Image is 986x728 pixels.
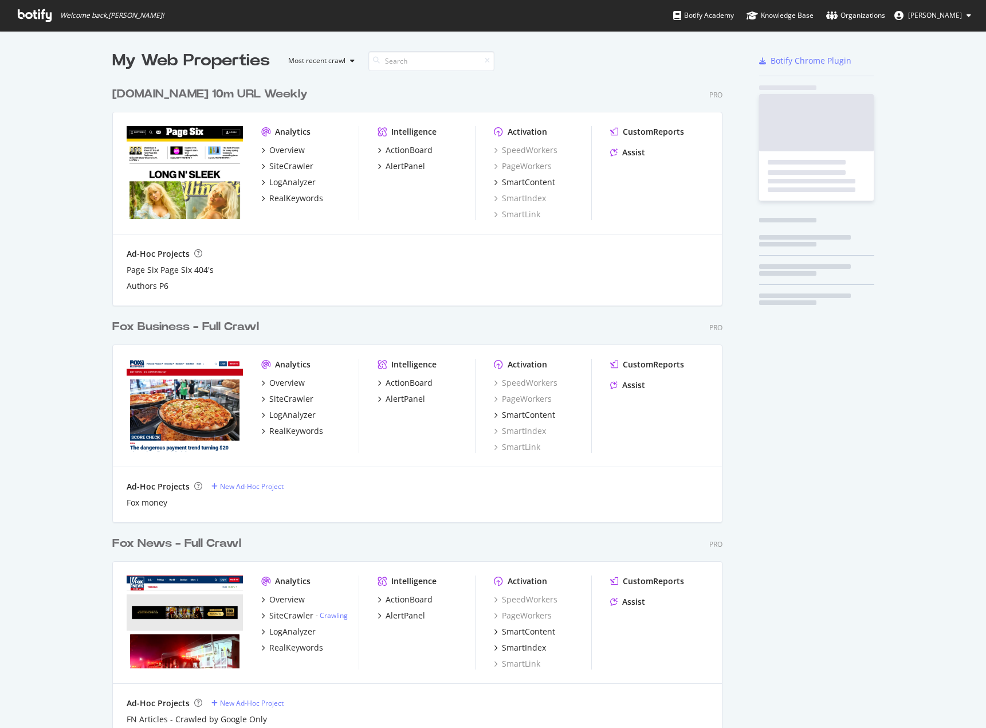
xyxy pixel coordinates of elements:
[112,86,308,103] div: [DOMAIN_NAME] 10m URL Weekly
[269,144,305,156] div: Overview
[269,594,305,605] div: Overview
[494,642,546,653] a: SmartIndex
[771,55,851,66] div: Botify Chrome Plugin
[261,594,305,605] a: Overview
[127,698,190,709] div: Ad-Hoc Projects
[610,126,684,138] a: CustomReports
[502,642,546,653] div: SmartIndex
[494,177,555,188] a: SmartContent
[269,377,305,389] div: Overview
[269,161,313,172] div: SiteCrawler
[378,610,425,621] a: AlertPanel
[610,379,645,391] a: Assist
[508,359,547,370] div: Activation
[386,161,425,172] div: AlertPanel
[494,610,552,621] a: PageWorkers
[261,193,323,204] a: RealKeywords
[494,441,540,453] a: SmartLink
[623,126,684,138] div: CustomReports
[494,594,557,605] a: SpeedWorkers
[386,594,433,605] div: ActionBoard
[378,393,425,405] a: AlertPanel
[386,393,425,405] div: AlertPanel
[885,6,980,25] button: [PERSON_NAME]
[220,482,284,491] div: New Ad-Hoc Project
[368,51,494,71] input: Search
[261,393,313,405] a: SiteCrawler
[269,642,323,653] div: RealKeywords
[391,576,437,587] div: Intelligence
[502,626,555,637] div: SmartContent
[288,57,345,64] div: Most recent crawl
[261,409,316,421] a: LogAnalyzer
[673,10,734,21] div: Botify Academy
[261,177,316,188] a: LogAnalyzer
[112,319,259,335] div: Fox Business - Full Crawl
[494,658,540,670] a: SmartLink
[378,594,433,605] a: ActionBoard
[378,161,425,172] a: AlertPanel
[386,377,433,389] div: ActionBoard
[127,264,214,276] div: Page Six Page Six 404's
[386,144,433,156] div: ActionBoard
[127,248,190,260] div: Ad-Hoc Projects
[494,193,546,204] a: SmartIndex
[826,10,885,21] div: Organizations
[747,10,814,21] div: Knowledge Base
[211,482,284,491] a: New Ad-Hoc Project
[127,576,243,668] img: www.foxnews.com
[386,610,425,621] div: AlertPanel
[610,576,684,587] a: CustomReports
[759,55,851,66] a: Botify Chrome Plugin
[112,49,270,72] div: My Web Properties
[494,377,557,389] a: SpeedWorkers
[269,626,316,637] div: LogAnalyzer
[275,126,311,138] div: Analytics
[623,359,684,370] div: CustomReports
[508,576,547,587] div: Activation
[60,11,164,20] span: Welcome back, [PERSON_NAME] !
[610,596,645,608] a: Assist
[709,90,722,100] div: Pro
[127,481,190,492] div: Ad-Hoc Projects
[261,144,305,156] a: Overview
[622,147,645,158] div: Assist
[127,280,168,292] a: Authors P6
[502,409,555,421] div: SmartContent
[261,377,305,389] a: Overview
[378,144,433,156] a: ActionBoard
[112,86,312,103] a: [DOMAIN_NAME] 10m URL Weekly
[269,409,316,421] div: LogAnalyzer
[127,497,167,508] a: Fox money
[494,144,557,156] div: SpeedWorkers
[494,425,546,437] a: SmartIndex
[261,626,316,637] a: LogAnalyzer
[494,209,540,220] div: SmartLink
[112,535,246,552] a: Fox News - Full Crawl
[275,359,311,370] div: Analytics
[269,425,323,437] div: RealKeywords
[112,319,264,335] a: Fox Business - Full Crawl
[508,126,547,138] div: Activation
[220,698,284,708] div: New Ad-Hoc Project
[610,147,645,158] a: Assist
[269,193,323,204] div: RealKeywords
[269,610,313,621] div: SiteCrawler
[279,52,359,70] button: Most recent crawl
[494,393,552,405] a: PageWorkers
[127,714,267,725] a: FN Articles - Crawled by Google Only
[623,576,684,587] div: CustomReports
[709,323,722,332] div: Pro
[211,698,284,708] a: New Ad-Hoc Project
[391,126,437,138] div: Intelligence
[112,535,241,552] div: Fox News - Full Crawl
[261,642,323,653] a: RealKeywords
